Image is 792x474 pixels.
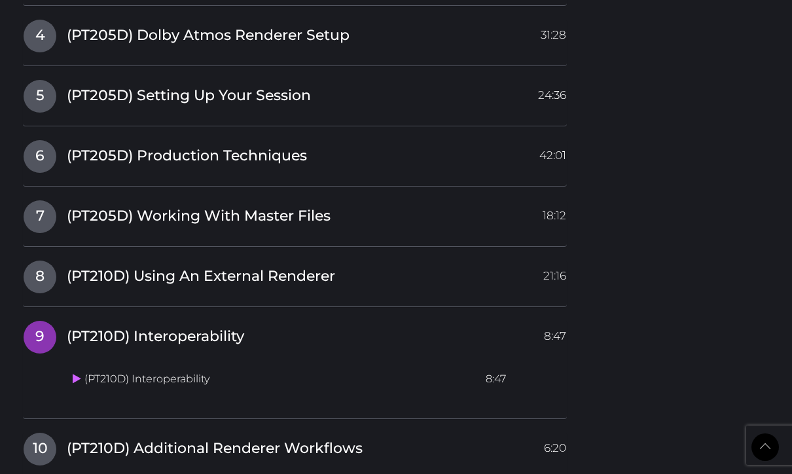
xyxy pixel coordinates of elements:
[23,320,567,348] a: 9(PT210D) Interoperability8:47
[24,20,56,52] span: 4
[543,261,566,284] span: 21:16
[67,439,363,459] span: (PT210D) Additional Renderer Workflows
[23,260,567,287] a: 8(PT210D) Using An External Renderer21:16
[539,140,566,164] span: 42:01
[23,79,567,107] a: 5(PT205D) Setting Up Your Session24:36
[24,261,56,293] span: 8
[480,367,567,392] td: 8:47
[67,86,311,106] span: (PT205D) Setting Up Your Session
[67,367,480,392] td: (PT210D) Interoperability
[24,140,56,173] span: 6
[67,146,307,166] span: (PT205D) Production Techniques
[67,266,335,287] span: (PT210D) Using An External Renderer
[538,80,566,103] span: 24:36
[544,321,566,344] span: 8:47
[23,200,567,227] a: 7(PT205D) Working With Master Files18:12
[67,327,244,347] span: (PT210D) Interoperability
[23,139,567,167] a: 6(PT205D) Production Techniques42:01
[24,321,56,354] span: 9
[24,200,56,233] span: 7
[67,206,331,227] span: (PT205D) Working With Master Files
[23,19,567,46] a: 4(PT205D) Dolby Atmos Renderer Setup31:28
[544,433,566,456] span: 6:20
[24,433,56,465] span: 10
[751,433,779,461] a: Back to Top
[541,20,566,43] span: 31:28
[23,432,567,460] a: 10(PT210D) Additional Renderer Workflows6:20
[24,80,56,113] span: 5
[543,200,566,224] span: 18:12
[67,26,350,46] span: (PT205D) Dolby Atmos Renderer Setup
